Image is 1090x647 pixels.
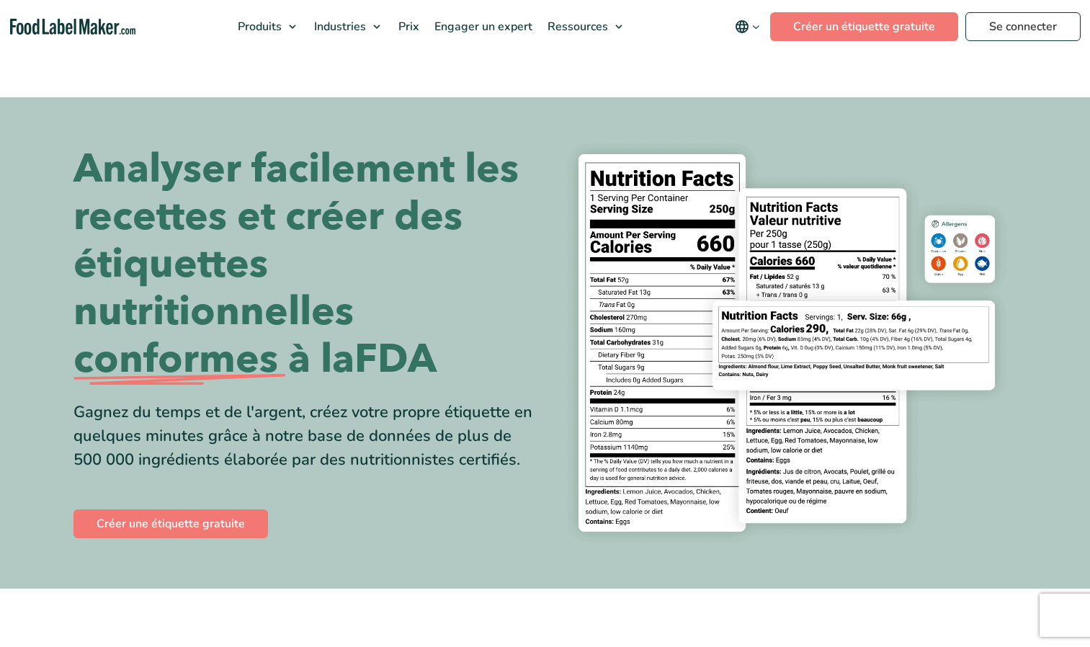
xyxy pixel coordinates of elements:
span: Industries [310,19,367,35]
span: Ressources [543,19,609,35]
a: Créer un étiquette gratuite [770,12,958,41]
span: Prix [394,19,421,35]
h1: Analyser facilement les recettes et créer des étiquettes nutritionnelles FDA [73,146,535,383]
span: conformes à la [73,336,354,383]
a: Créer une étiquette gratuite [73,509,268,538]
div: Gagnez du temps et de l'argent, créez votre propre étiquette en quelques minutes grâce à notre ba... [73,401,535,472]
a: Se connecter [965,12,1081,41]
span: Engager un expert [430,19,534,35]
span: Produits [233,19,283,35]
